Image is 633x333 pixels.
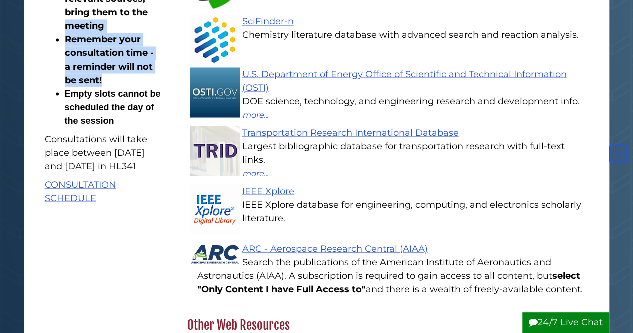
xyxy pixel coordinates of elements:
strong: Remember your consultation time - a reminder will not be sent! [65,34,154,85]
div: Search the publications of the American Institute of Aeronautics and Astronautics (AIAA). A subsc... [197,255,589,296]
button: 24/7 Live Chat [522,312,609,333]
p: Consultations will take place between [DATE] and [DATE] in HL341 [45,132,161,173]
span: ​ [65,88,163,125]
a: SciFinder-n [242,16,294,27]
a: Transportation Research International Database [242,127,459,138]
a: ARC - Aerospace Research Central (AIAA) [242,243,428,254]
div: Largest bibliographic database for transportation research with full-text links. [197,139,589,166]
button: more... [242,108,269,121]
a: CONSULTATION SCHEDULE [45,179,116,203]
div: IEEE Xplore database for engineering, computing, and electronics scholarly literature. [197,198,589,225]
h2: Other Web Resources [182,317,594,333]
a: IEEE Xplore [242,185,294,196]
button: more... [242,166,269,179]
div: Chemistry literature database with advanced search and reaction analysis. [197,28,589,42]
a: U.S. Department of Energy Office of Scientific and Technical Information (OSTI) [242,68,567,93]
a: Back to Top [606,148,630,159]
div: DOE science, technology, and engineering research and development info. [197,94,589,108]
strong: Empty slots cannot be scheduled the day of the session [65,88,163,125]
